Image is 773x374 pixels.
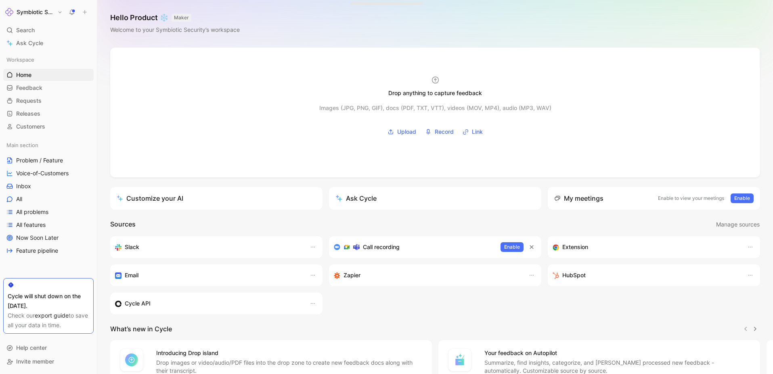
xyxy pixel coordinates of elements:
a: export guide [35,312,69,319]
div: Customize your AI [117,193,183,203]
div: Sync customers & send feedback from custom sources. Get inspired by our favorite use case [115,299,302,308]
a: Customize your AI [110,187,323,210]
span: Workspace [6,56,34,64]
a: Feedback [3,82,94,94]
span: Manage sources [716,220,760,229]
div: Invite member [3,355,94,368]
div: Cycle will shut down on the [DATE]. [8,291,89,311]
span: Feedback [16,84,42,92]
button: Symbiotic SecuritySymbiotic Security [3,6,65,18]
span: Upload [397,127,416,137]
h3: Cycle API [125,299,151,308]
div: My meetings [554,193,603,203]
div: Drop anything to capture feedback [388,88,482,98]
h4: Your feedback on Autopilot [484,348,750,358]
span: All problems [16,208,48,216]
button: Upload [385,126,419,138]
img: Symbiotic Security [5,8,13,16]
button: Enable [501,242,524,252]
button: Record [422,126,457,138]
div: Forward emails to your feedback inbox [115,270,302,280]
a: Releases [3,108,94,120]
h3: Call recording [363,242,400,252]
a: All features [3,219,94,231]
span: Now Soon Later [16,234,59,242]
div: Record & transcribe meetings from Zoom, Meet & Teams. [334,242,494,252]
button: MAKER [172,14,191,22]
div: Sync your customers, send feedback and get updates in Slack [115,242,302,252]
div: Capture feedback from anywhere on the web [553,242,739,252]
h3: Slack [125,242,139,252]
div: Main section [3,139,94,151]
a: All problems [3,206,94,218]
a: Problem / Feature [3,154,94,166]
a: Customers [3,121,94,133]
div: Main sectionProblem / FeatureVoice-of-CustomersInboxAllAll problemsAll featuresNow Soon LaterFeat... [3,139,94,257]
span: Feature pipeline [16,247,58,255]
h1: Hello Product ❄️ [110,13,240,23]
p: Enable to view your meetings [658,194,724,202]
span: Record [435,127,454,137]
div: Workspace [3,54,94,66]
button: Enable [731,193,754,203]
h2: What’s new in Cycle [110,324,172,334]
span: Customers [16,123,45,131]
div: Images (JPG, PNG, GIF), docs (PDF, TXT, VTT), videos (MOV, MP4), audio (MP3, WAV) [319,103,551,113]
a: Feature pipeline [3,245,94,257]
button: Link [460,126,486,138]
a: Home [3,69,94,81]
span: Releases [16,110,40,118]
h3: Extension [562,242,588,252]
h4: Introducing Drop island [156,348,422,358]
a: Inbox [3,180,94,192]
span: Invite member [16,358,54,365]
h3: HubSpot [562,270,586,280]
span: All [16,195,22,203]
span: Enable [734,194,750,202]
button: Ask Cycle [329,187,541,210]
span: Inbox [16,182,31,190]
span: Enable [504,243,520,251]
span: Main section [6,141,38,149]
span: Home [16,71,31,79]
div: Check our to save all your data in time. [8,311,89,330]
div: Capture feedback from thousands of sources with Zapier (survey results, recordings, sheets, etc). [334,270,520,280]
span: Requests [16,97,42,105]
span: Problem / Feature [16,156,63,164]
a: Voice-of-Customers [3,167,94,179]
h3: Zapier [344,270,360,280]
a: Ask Cycle [3,37,94,49]
span: All features [16,221,46,229]
div: Search [3,24,94,36]
h2: Sources [110,219,136,230]
button: Manage sources [716,219,760,230]
a: Requests [3,95,94,107]
span: Help center [16,344,47,351]
div: Help center [3,342,94,354]
span: Search [16,25,35,35]
div: Ask Cycle [335,193,377,203]
span: Ask Cycle [16,38,43,48]
span: Voice-of-Customers [16,169,69,177]
h3: Email [125,270,138,280]
span: Link [472,127,483,137]
a: Now Soon Later [3,232,94,244]
div: Welcome to your Symbiotic Security’s workspace [110,25,240,35]
h1: Symbiotic Security [17,8,54,16]
a: All [3,193,94,205]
